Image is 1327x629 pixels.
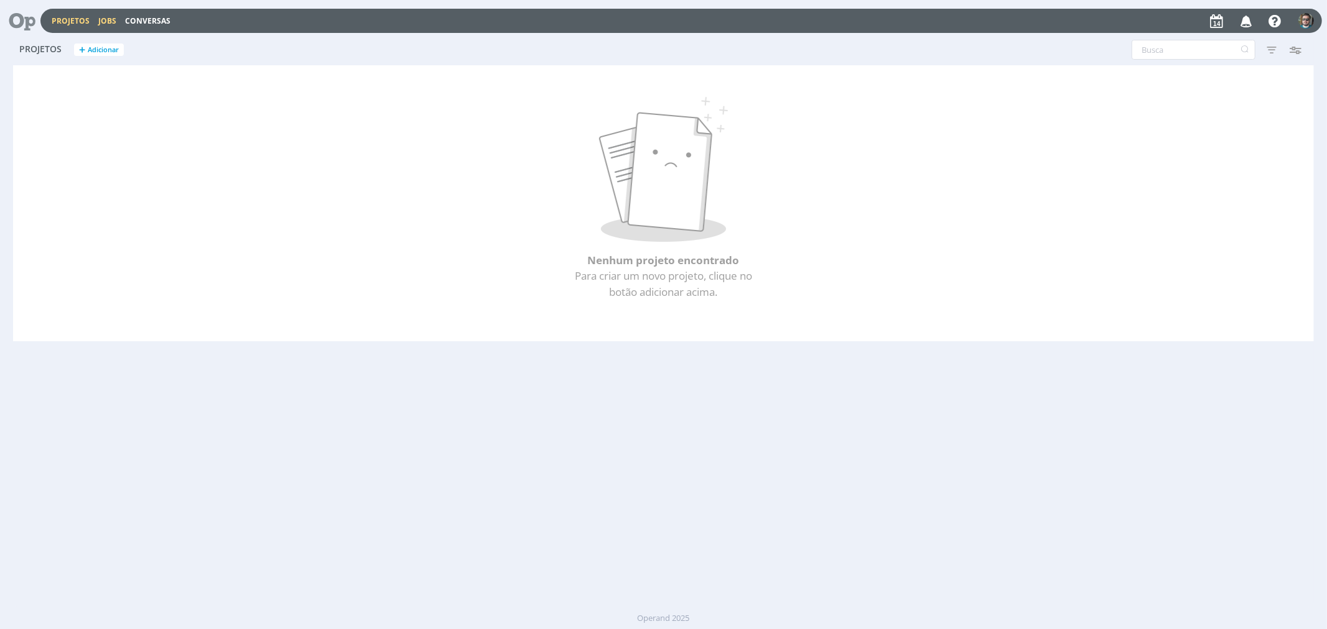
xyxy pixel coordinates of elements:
[48,16,93,26] button: Projetos
[121,16,174,26] button: Conversas
[1132,40,1255,60] input: Busca
[95,16,120,26] button: Jobs
[1298,13,1314,29] img: R
[599,97,728,242] img: Sem resultados
[125,16,170,26] a: Conversas
[52,16,90,26] a: Projetos
[79,44,85,57] span: +
[98,16,116,26] a: Jobs
[19,44,62,55] span: Projetos
[40,92,1287,315] div: Nenhum projeto encontrado
[74,44,124,57] button: +Adicionar
[88,46,119,54] span: Adicionar
[1298,10,1315,32] button: R
[45,268,1282,300] p: Para criar um novo projeto, clique no botão adicionar acima.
